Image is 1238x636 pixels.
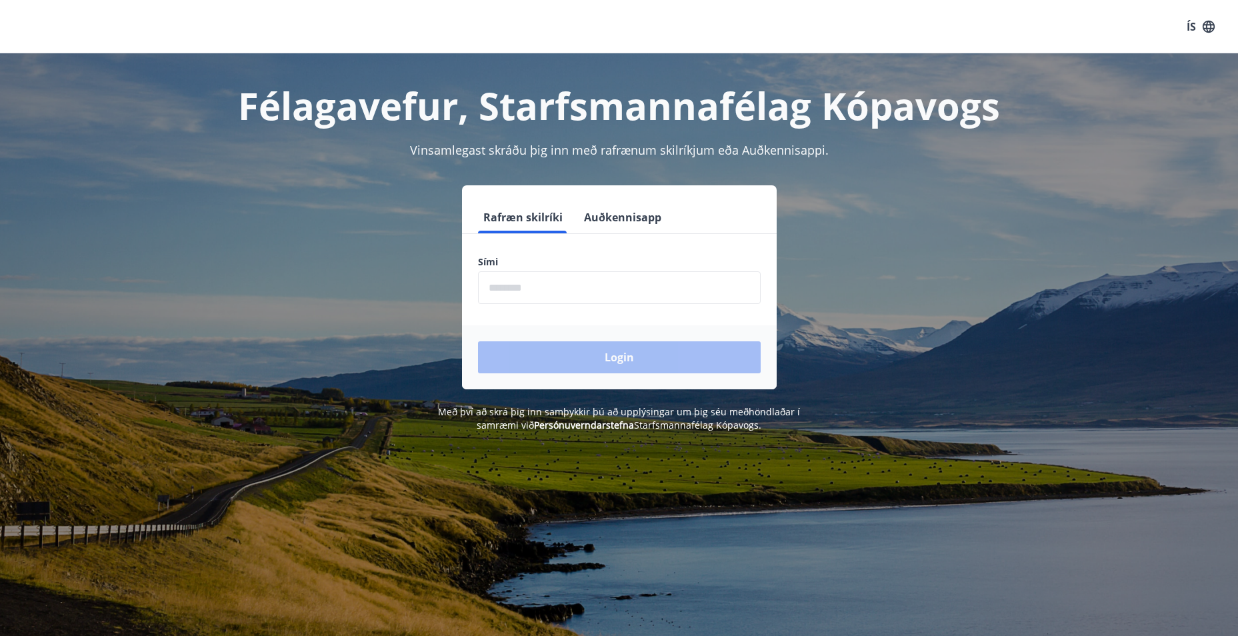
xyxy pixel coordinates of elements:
a: Persónuverndarstefna [534,419,634,431]
span: Með því að skrá þig inn samþykkir þú að upplýsingar um þig séu meðhöndlaðar í samræmi við Starfsm... [438,405,800,431]
label: Sími [478,255,761,269]
button: Rafræn skilríki [478,201,568,233]
h1: Félagavefur, Starfsmannafélag Kópavogs [155,80,1083,131]
button: Auðkennisapp [579,201,667,233]
span: Vinsamlegast skráðu þig inn með rafrænum skilríkjum eða Auðkennisappi. [410,142,829,158]
button: ÍS [1179,15,1222,39]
